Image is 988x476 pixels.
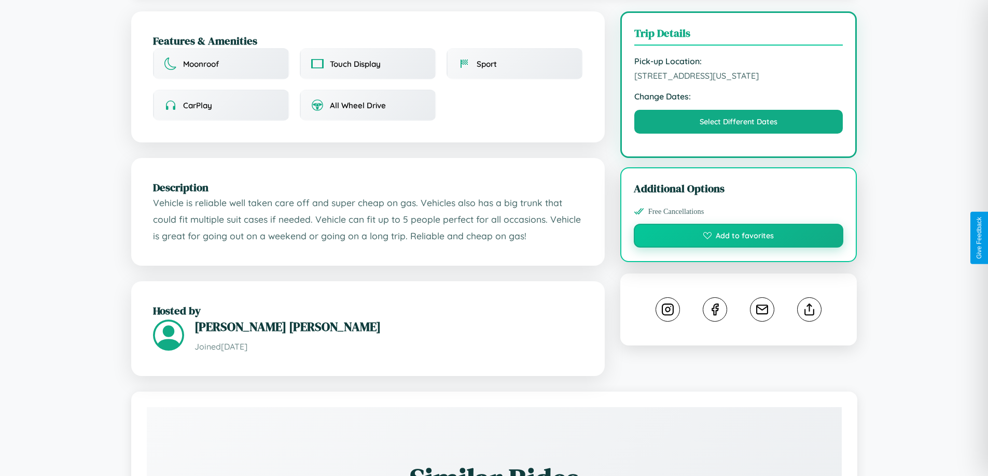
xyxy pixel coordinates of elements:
button: Select Different Dates [634,110,843,134]
h2: Features & Amenities [153,33,583,48]
span: [STREET_ADDRESS][US_STATE] [634,70,843,81]
strong: Change Dates: [634,91,843,102]
h2: Description [153,180,583,195]
div: Give Feedback [976,217,983,259]
span: CarPlay [183,100,212,110]
button: Add to favorites [634,224,844,248]
p: Vehicle is reliable well taken care off and super cheap on gas. Vehicles also has a big trunk tha... [153,195,583,244]
h3: [PERSON_NAME] [PERSON_NAME] [194,318,583,335]
h3: Additional Options [634,181,844,196]
h2: Hosted by [153,303,583,318]
span: Free Cancellations [648,207,704,216]
h3: Trip Details [634,25,843,46]
span: Moonroof [183,59,219,69]
p: Joined [DATE] [194,339,583,354]
span: Touch Display [330,59,381,69]
span: Sport [477,59,497,69]
strong: Pick-up Location: [634,56,843,66]
span: All Wheel Drive [330,100,386,110]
